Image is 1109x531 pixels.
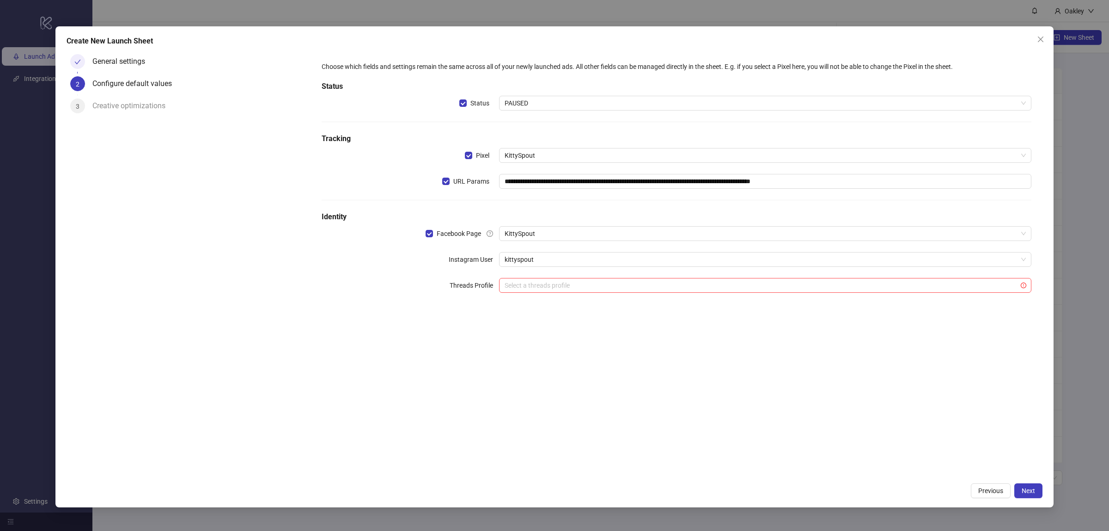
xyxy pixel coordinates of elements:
div: Choose which fields and settings remain the same across all of your newly launched ads. All other... [322,62,1031,72]
span: Previous [978,487,1003,494]
button: Previous [971,483,1011,498]
span: 3 [76,103,79,110]
span: URL Params [450,176,493,186]
button: Next [1014,483,1042,498]
h5: Status [322,81,1031,92]
span: exclamation-circle [1021,283,1026,288]
div: Create New Launch Sheet [67,36,1042,47]
span: close [1037,36,1044,43]
span: question-circle [487,230,493,237]
span: check [74,59,81,65]
div: General settings [92,54,152,69]
div: Configure default values [92,76,179,91]
span: Next [1022,487,1035,494]
span: KittySpout [505,148,1026,162]
span: 2 [76,80,79,88]
span: Facebook Page [433,228,485,239]
h5: Identity [322,211,1031,222]
div: Creative optimizations [92,99,173,113]
button: Close [1033,32,1048,47]
span: Pixel [472,150,493,161]
span: Status [467,98,493,108]
span: KittySpout [505,227,1026,241]
span: kittyspout [505,253,1026,266]
label: Threads Profile [450,278,499,293]
label: Instagram User [449,252,499,267]
span: PAUSED [505,96,1026,110]
h5: Tracking [322,133,1031,144]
